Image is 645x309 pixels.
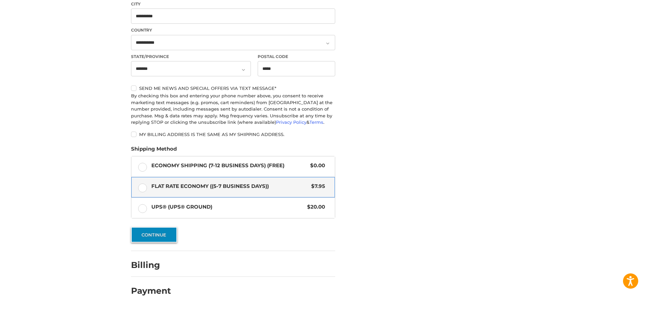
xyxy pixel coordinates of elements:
label: Postal Code [258,54,336,60]
span: Flat Rate Economy ((5-7 Business Days)) [151,182,308,190]
label: Send me news and special offers via text message* [131,85,335,91]
button: Continue [131,227,177,243]
label: City [131,1,335,7]
a: Privacy Policy [276,119,306,125]
label: State/Province [131,54,251,60]
h2: Payment [131,286,171,296]
span: $0.00 [307,162,325,170]
h2: Billing [131,260,171,270]
span: UPS® (UPS® Ground) [151,203,304,211]
div: By checking this box and entering your phone number above, you consent to receive marketing text ... [131,93,335,126]
label: Country [131,27,335,33]
span: $7.95 [308,182,325,190]
span: Economy Shipping (7-12 Business Days) (Free) [151,162,307,170]
span: $20.00 [304,203,325,211]
label: My billing address is the same as my shipping address. [131,132,335,137]
a: Terms [309,119,323,125]
legend: Shipping Method [131,145,177,156]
